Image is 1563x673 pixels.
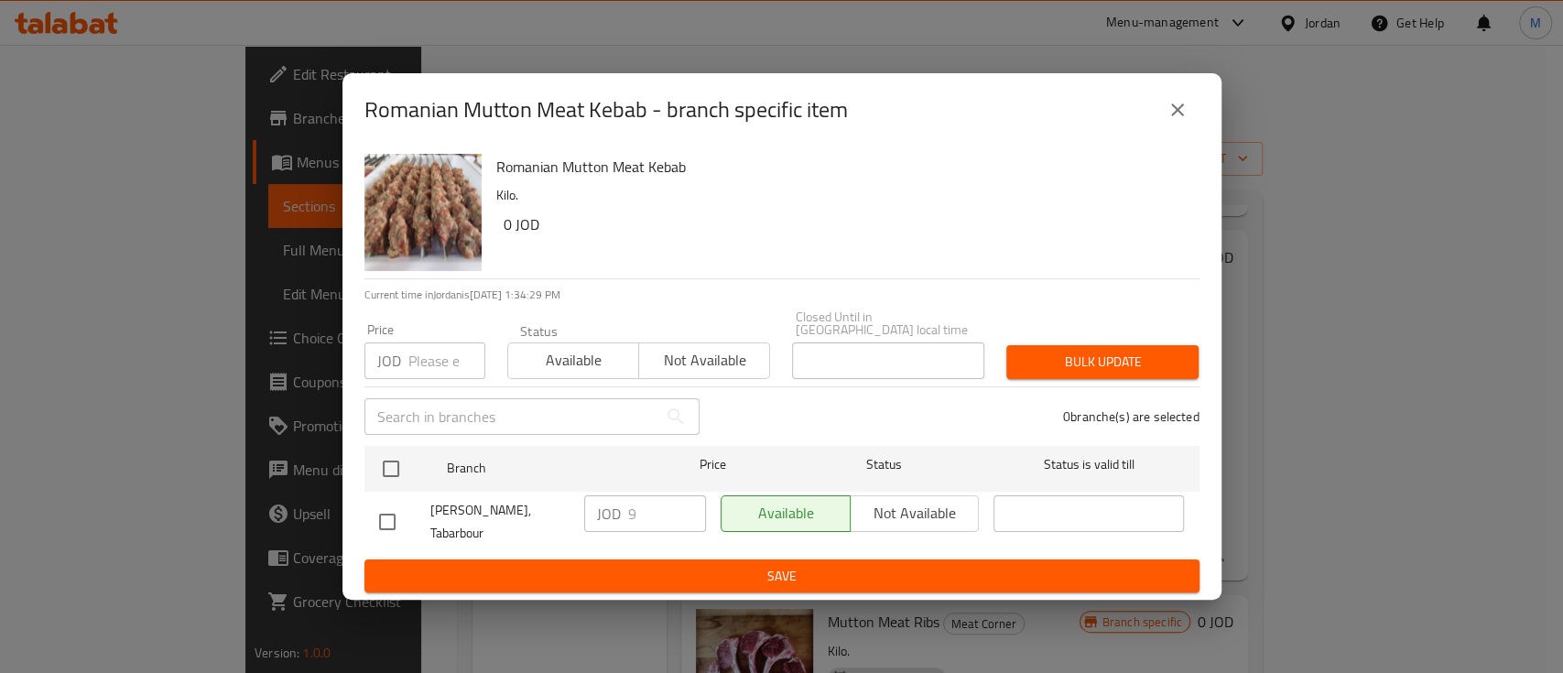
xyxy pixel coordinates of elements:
[379,565,1185,588] span: Save
[1156,88,1199,132] button: close
[646,347,763,374] span: Not available
[364,559,1199,593] button: Save
[504,212,1185,237] h6: 0 JOD
[993,453,1184,476] span: Status is valid till
[447,457,637,480] span: Branch
[430,499,570,545] span: [PERSON_NAME], Tabarbour
[496,154,1185,179] h6: Romanian Mutton Meat Kebab
[1063,407,1199,426] p: 0 branche(s) are selected
[788,453,979,476] span: Status
[364,287,1199,303] p: Current time in Jordan is [DATE] 1:34:29 PM
[1006,345,1199,379] button: Bulk update
[377,350,401,372] p: JOD
[652,453,774,476] span: Price
[408,342,485,379] input: Please enter price
[628,495,706,532] input: Please enter price
[364,95,848,125] h2: Romanian Mutton Meat Kebab - branch specific item
[638,342,770,379] button: Not available
[364,154,482,271] img: Romanian Mutton Meat Kebab
[1021,351,1184,374] span: Bulk update
[364,398,657,435] input: Search in branches
[496,184,1185,207] p: Kilo.
[507,342,639,379] button: Available
[516,347,632,374] span: Available
[597,503,621,525] p: JOD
